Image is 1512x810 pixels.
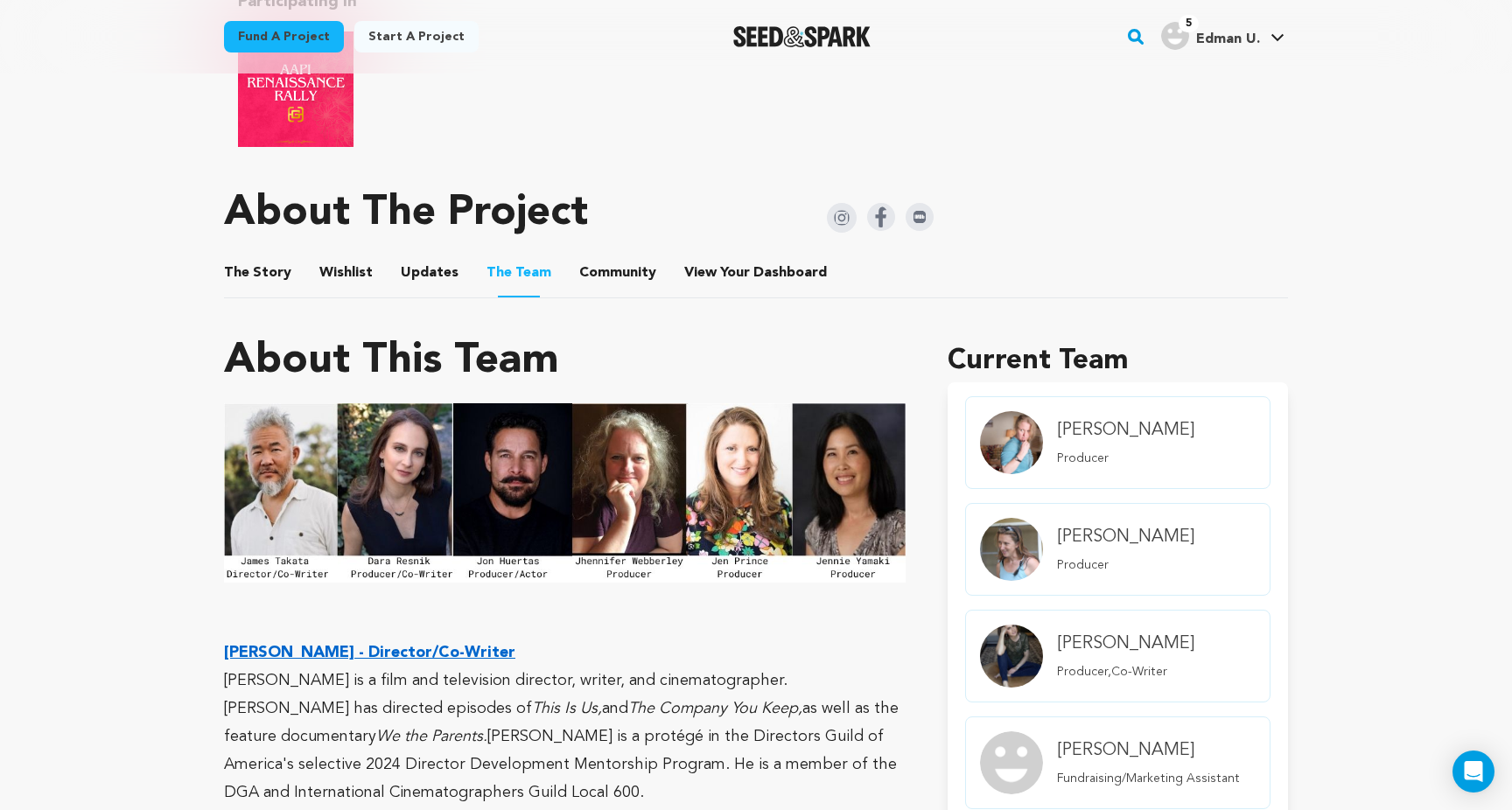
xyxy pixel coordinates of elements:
[532,701,602,716] em: This Is Us,
[486,262,512,283] span: The
[1161,22,1260,50] div: Edman U.'s Profile
[1161,22,1189,50] img: user.png
[224,403,906,583] img: 1747180239-S&S%20TEAM.jpg
[906,203,934,231] img: Seed&Spark IMDB Icon
[224,21,344,52] a: Fund a project
[980,625,1043,688] img: Team Image
[1057,770,1240,787] p: Fundraising/Marketing Assistant
[224,192,588,234] h1: About The Project
[980,518,1043,581] img: Team Image
[1057,632,1194,656] h4: [PERSON_NAME]
[486,262,551,283] span: Team
[1057,450,1194,467] p: Producer
[224,645,515,660] a: [PERSON_NAME] - Director/Co-Writer
[1057,418,1194,443] h4: [PERSON_NAME]
[579,262,656,283] span: Community
[733,26,871,47] img: Seed&Spark Logo Dark Mode
[965,716,1270,809] a: member.name Profile
[238,31,353,147] img: AAPI Renaissance Rally
[224,340,559,382] h1: About This Team
[224,262,291,283] span: Story
[867,203,895,231] img: Seed&Spark Facebook Icon
[354,21,479,52] a: Start a project
[224,667,906,807] p: [PERSON_NAME] is a film and television director, writer, and cinematographer. [PERSON_NAME] has d...
[948,340,1288,382] h1: Current Team
[1158,18,1288,55] span: Edman U.'s Profile
[684,262,830,283] a: ViewYourDashboard
[965,503,1270,596] a: member.name Profile
[733,26,871,47] a: Seed&Spark Homepage
[965,610,1270,702] a: member.name Profile
[965,396,1270,489] a: member.name Profile
[980,731,1043,794] img: Team Image
[1179,15,1199,32] span: 5
[1158,18,1288,50] a: Edman U.'s Profile
[224,262,249,283] span: The
[1057,738,1240,763] h4: [PERSON_NAME]
[628,701,802,716] em: The Company You Keep,
[376,729,487,744] em: We the Parents.
[684,262,830,283] span: Your
[1452,751,1494,793] div: Open Intercom Messenger
[1057,556,1194,574] p: Producer
[980,411,1043,474] img: Team Image
[1057,663,1194,681] p: Producer,Co-Writer
[753,262,827,283] span: Dashboard
[319,262,373,283] span: Wishlist
[401,262,458,283] span: Updates
[1196,32,1260,46] span: Edman U.
[1057,525,1194,549] h4: [PERSON_NAME]
[827,203,857,233] img: Seed&Spark Instagram Icon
